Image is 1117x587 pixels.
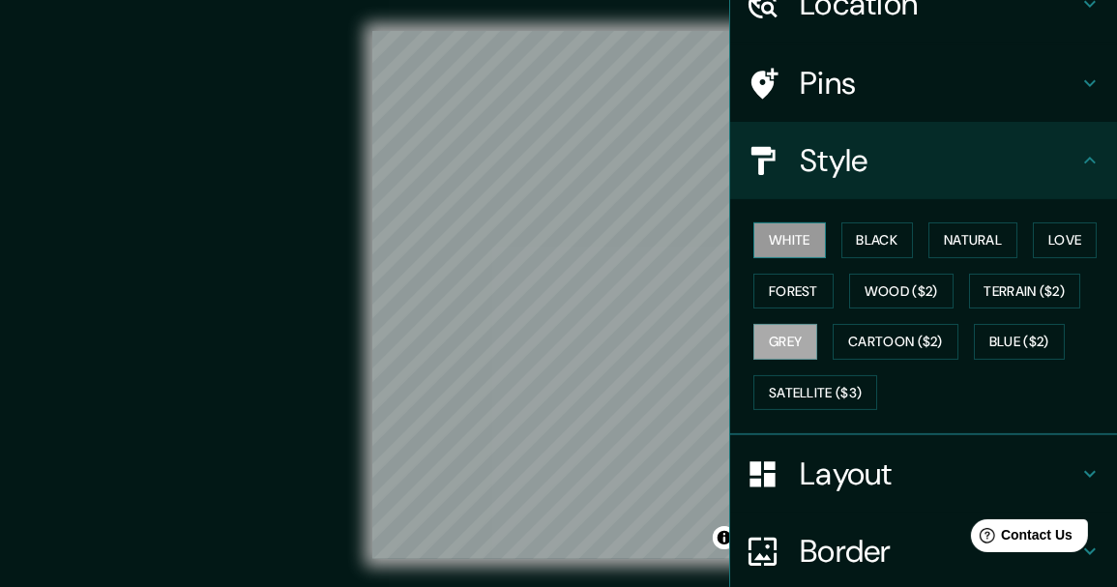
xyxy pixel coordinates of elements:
[753,324,817,360] button: Grey
[800,64,1078,103] h4: Pins
[1033,222,1097,258] button: Love
[928,222,1017,258] button: Natural
[730,44,1117,122] div: Pins
[945,512,1096,566] iframe: Help widget launcher
[800,141,1078,180] h4: Style
[800,455,1078,493] h4: Layout
[833,324,958,360] button: Cartoon ($2)
[974,324,1065,360] button: Blue ($2)
[372,31,746,559] canvas: Map
[753,222,826,258] button: White
[849,274,954,309] button: Wood ($2)
[841,222,914,258] button: Black
[969,274,1081,309] button: Terrain ($2)
[730,435,1117,513] div: Layout
[800,532,1078,571] h4: Border
[753,274,834,309] button: Forest
[730,122,1117,199] div: Style
[753,375,877,411] button: Satellite ($3)
[713,526,736,549] button: Toggle attribution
